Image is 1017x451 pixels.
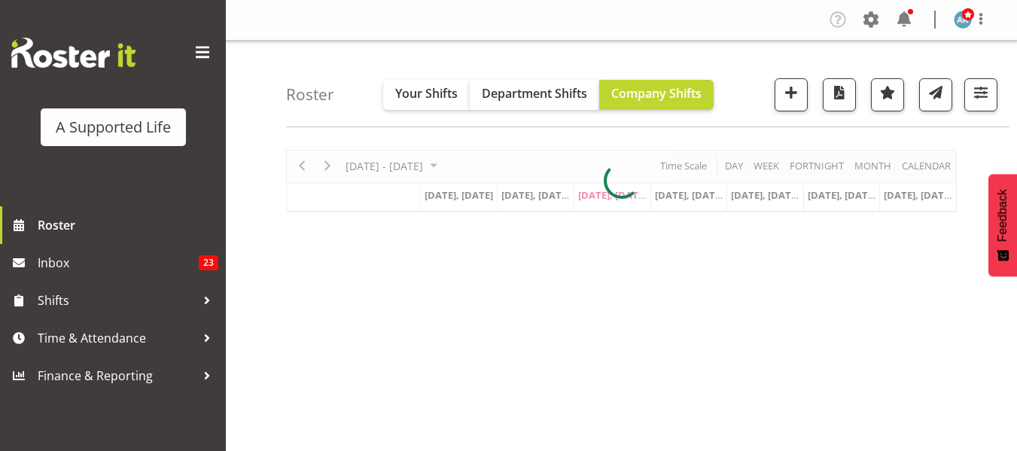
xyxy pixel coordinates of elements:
button: Your Shifts [383,80,470,110]
button: Feedback - Show survey [988,174,1017,276]
button: Add a new shift [775,78,808,111]
img: Rosterit website logo [11,38,135,68]
button: Send a list of all shifts for the selected filtered period to all rostered employees. [919,78,952,111]
button: Download a PDF of the roster according to the set date range. [823,78,856,111]
div: A Supported Life [56,116,171,139]
span: 23 [199,255,218,270]
span: Department Shifts [482,85,587,102]
button: Department Shifts [470,80,599,110]
span: Feedback [996,189,1009,242]
span: Time & Attendance [38,327,196,349]
span: Finance & Reporting [38,364,196,387]
button: Filter Shifts [964,78,997,111]
span: Your Shifts [395,85,458,102]
button: Highlight an important date within the roster. [871,78,904,111]
button: Company Shifts [599,80,714,110]
span: Roster [38,214,218,236]
span: Company Shifts [611,85,702,102]
span: Inbox [38,251,199,274]
h4: Roster [286,86,334,103]
img: alice-kendall5838.jpg [954,11,972,29]
span: Shifts [38,289,196,312]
